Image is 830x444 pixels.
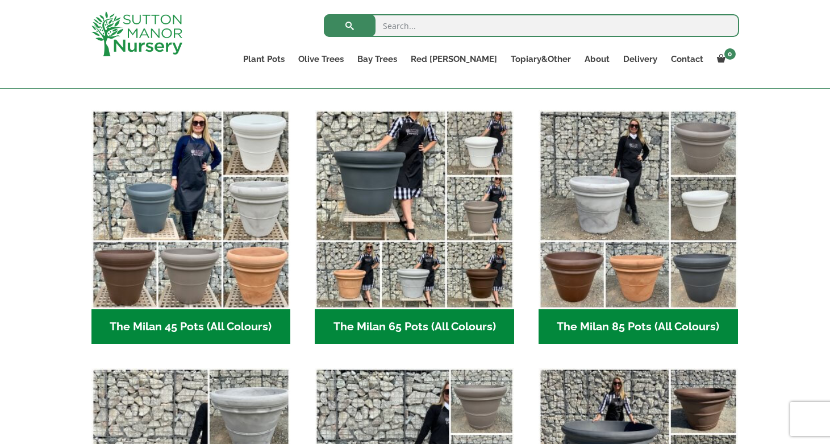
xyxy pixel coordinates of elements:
[664,51,710,67] a: Contact
[315,110,514,309] img: The Milan 65 Pots (All Colours)
[724,48,736,60] span: 0
[351,51,404,67] a: Bay Trees
[539,110,738,309] img: The Milan 85 Pots (All Colours)
[315,309,514,345] h2: The Milan 65 Pots (All Colours)
[91,309,291,345] h2: The Milan 45 Pots (All Colours)
[315,110,514,344] a: Visit product category The Milan 65 Pots (All Colours)
[404,51,504,67] a: Red [PERSON_NAME]
[91,110,291,309] img: The Milan 45 Pots (All Colours)
[616,51,664,67] a: Delivery
[504,51,578,67] a: Topiary&Other
[710,51,739,67] a: 0
[91,11,182,56] img: logo
[91,110,291,344] a: Visit product category The Milan 45 Pots (All Colours)
[539,110,738,344] a: Visit product category The Milan 85 Pots (All Colours)
[578,51,616,67] a: About
[291,51,351,67] a: Olive Trees
[539,309,738,345] h2: The Milan 85 Pots (All Colours)
[324,14,739,37] input: Search...
[236,51,291,67] a: Plant Pots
